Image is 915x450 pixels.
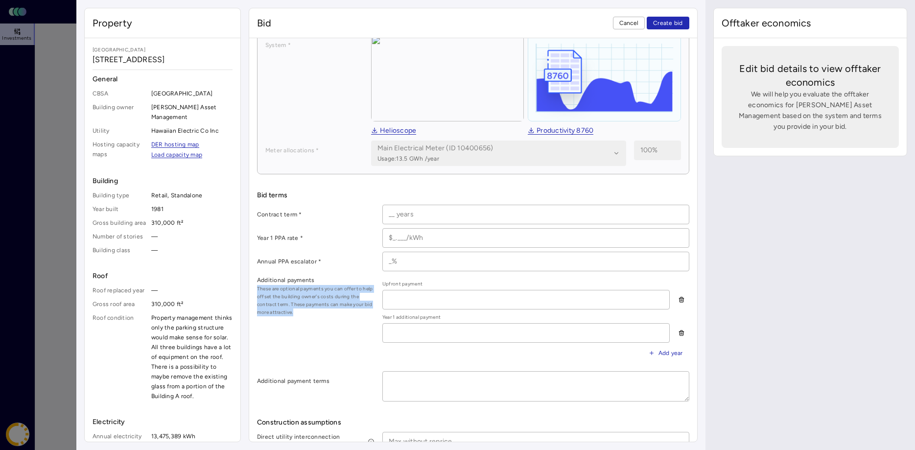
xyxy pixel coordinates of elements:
[93,102,147,122] span: Building owner
[151,285,233,295] span: —
[658,348,683,358] span: Add year
[257,376,375,386] label: Additional payment terms
[151,204,233,214] span: 1981
[257,275,375,285] label: Additional payments
[93,54,233,66] span: [STREET_ADDRESS]
[371,35,524,121] img: view
[257,210,375,219] label: Contract term *
[737,89,883,132] span: We will help you evaluate the offtaker economics for [PERSON_NAME] Asset Management based on the ...
[151,89,233,98] span: [GEOGRAPHIC_DATA]
[737,62,883,89] span: Edit bid details to view offtaker economics
[151,232,233,241] span: —
[151,245,233,255] span: —
[383,205,689,224] input: __ years
[93,126,147,136] span: Utility
[257,16,271,30] span: Bid
[93,313,147,401] span: Roof condition
[151,218,233,228] span: 310,000 ft²
[93,16,132,30] span: Property
[613,17,645,29] button: Cancel
[653,18,683,28] span: Create bid
[93,417,233,427] span: Electricity
[93,46,233,54] span: [GEOGRAPHIC_DATA]
[634,141,680,160] input: 100%
[93,245,147,255] span: Building class
[257,417,689,428] span: Construction assumptions
[93,232,147,241] span: Number of stories
[93,89,147,98] span: CBSA
[93,271,233,282] span: Roof
[257,285,375,316] span: These are optional payments you can offer to help offset the building owner's costs during the co...
[151,126,233,136] span: Hawaiian Electric Co Inc
[371,127,417,135] a: Helioscope
[528,36,680,121] img: helioscope-8760-1D3KBreE.png
[528,127,593,135] a: Productivity 8760
[265,40,363,50] label: System *
[93,299,147,309] span: Gross roof area
[257,257,375,266] label: Annual PPA escalator *
[93,190,147,200] span: Building type
[257,233,375,243] label: Year 1 PPA rate *
[151,142,199,148] a: DER hosting map
[93,140,147,160] span: Hosting capacity maps
[93,218,147,228] span: Gross building area
[93,285,147,295] span: Roof replaced year
[722,16,811,30] span: Offtaker economics
[93,176,233,187] span: Building
[647,17,689,29] button: Create bid
[151,313,233,401] span: Property management thinks only the parking structure would make sense for solar. All three build...
[383,252,689,271] input: _%
[257,190,689,201] span: Bid terms
[265,145,363,155] label: Meter allocations *
[382,280,670,288] span: Upfront payment
[151,190,233,200] span: Retail, Standalone
[383,229,689,247] input: $_.___/kWh
[151,152,202,158] a: Load capacity map
[619,18,639,28] span: Cancel
[93,204,147,214] span: Year built
[93,74,233,85] span: General
[151,102,233,122] span: [PERSON_NAME] Asset Management
[382,313,670,321] span: Year 1 additional payment
[642,347,689,359] button: Add year
[151,299,233,309] span: 310,000 ft²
